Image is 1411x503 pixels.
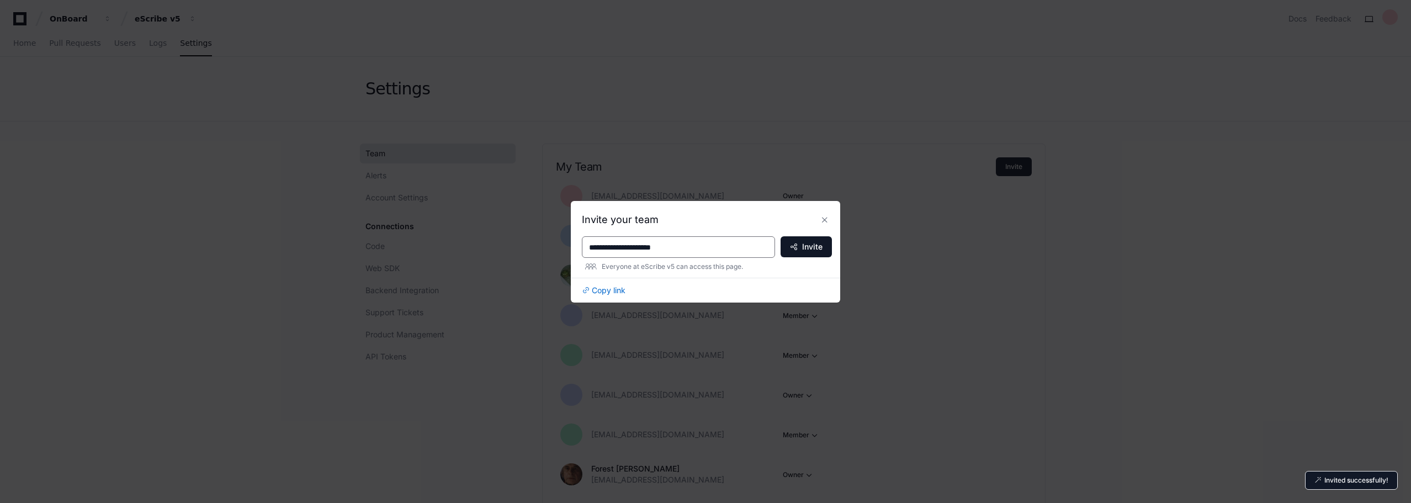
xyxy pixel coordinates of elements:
[802,241,823,252] span: Invite
[582,214,659,225] span: Invite your team
[592,285,625,296] span: Copy link
[582,285,625,296] button: Copy link
[781,236,832,257] button: Invite
[1324,476,1388,485] p: Invited successfully!
[602,262,743,271] span: Everyone at eScribe v5 can access this page.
